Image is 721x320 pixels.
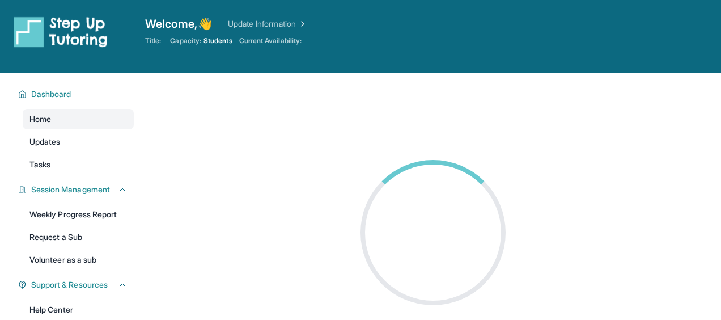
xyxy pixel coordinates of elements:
[31,279,108,290] span: Support & Resources
[170,36,201,45] span: Capacity:
[23,227,134,247] a: Request a Sub
[23,204,134,225] a: Weekly Progress Report
[27,279,127,290] button: Support & Resources
[23,250,134,270] a: Volunteer as a sub
[29,113,51,125] span: Home
[31,89,71,100] span: Dashboard
[23,300,134,320] a: Help Center
[23,109,134,129] a: Home
[145,36,161,45] span: Title:
[27,89,127,100] button: Dashboard
[203,36,232,45] span: Students
[31,184,110,195] span: Session Management
[23,154,134,175] a: Tasks
[228,18,307,30] a: Update Information
[23,132,134,152] a: Updates
[145,16,212,32] span: Welcome, 👋
[27,184,127,195] button: Session Management
[296,18,307,30] img: Chevron Right
[239,36,302,45] span: Current Availability:
[29,136,61,148] span: Updates
[29,159,50,170] span: Tasks
[14,16,108,48] img: logo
